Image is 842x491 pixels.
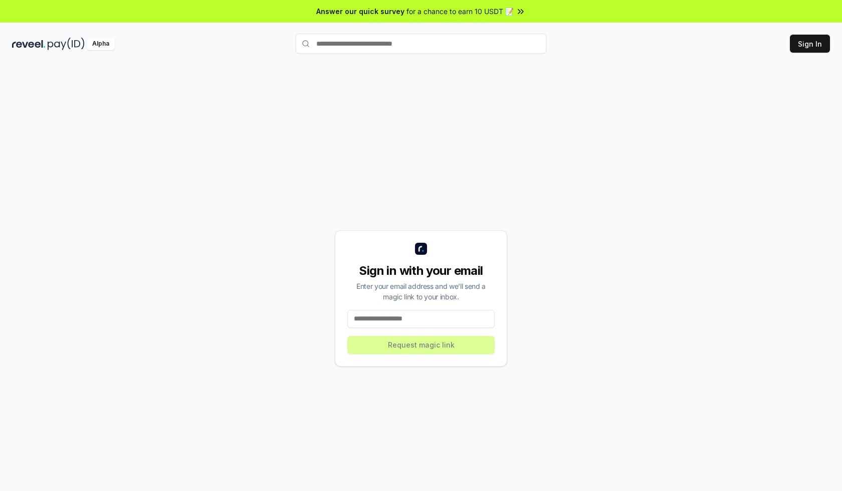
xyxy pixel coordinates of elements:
[406,6,514,17] span: for a chance to earn 10 USDT 📝
[87,38,115,50] div: Alpha
[316,6,404,17] span: Answer our quick survey
[347,263,495,279] div: Sign in with your email
[790,35,830,53] button: Sign In
[415,243,427,255] img: logo_small
[48,38,85,50] img: pay_id
[12,38,46,50] img: reveel_dark
[347,281,495,302] div: Enter your email address and we’ll send a magic link to your inbox.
